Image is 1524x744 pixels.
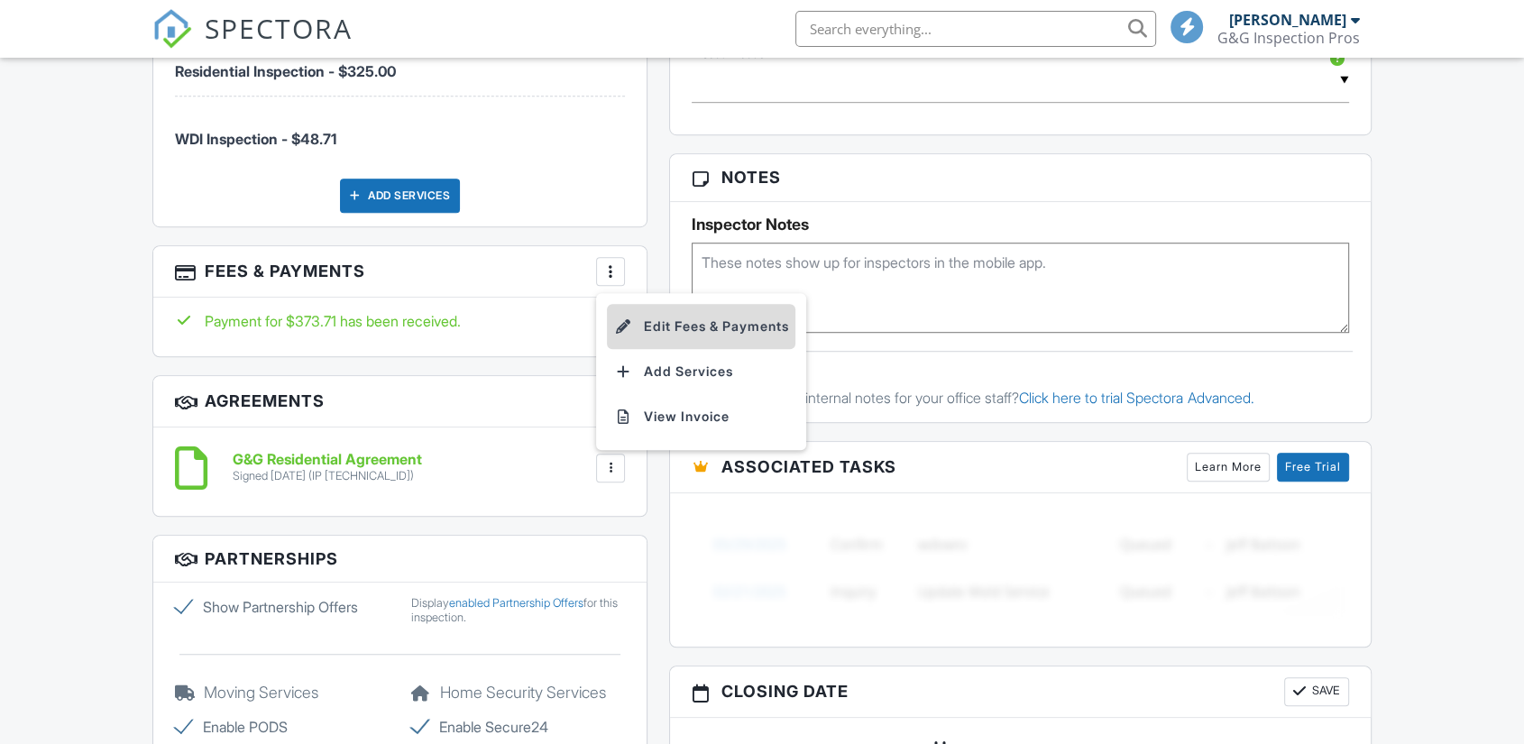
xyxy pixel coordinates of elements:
h5: Inspector Notes [692,216,1349,234]
label: Show Partnership Offers [175,596,390,618]
h5: Home Security Services [411,684,626,702]
input: Search everything... [795,11,1156,47]
a: SPECTORA [152,24,353,62]
p: Want timestamped internal notes for your office staff? [684,388,1357,408]
div: Payment for $373.71 has been received. [175,311,625,331]
div: G&G Inspection Pros [1217,29,1360,47]
h3: Agreements [153,376,647,427]
span: Closing date [721,679,849,703]
img: blurred-tasks-251b60f19c3f713f9215ee2a18cbf2105fc2d72fcd585247cf5e9ec0c957c1dd.png [692,507,1349,628]
a: Learn More [1187,453,1270,482]
label: Enable PODS [175,716,390,738]
h6: G&G Residential Agreement [233,452,422,468]
a: Click here to trial Spectora Advanced. [1019,389,1253,407]
li: Service: Residential Inspection [175,29,625,96]
img: The Best Home Inspection Software - Spectora [152,9,192,49]
h3: Fees & Payments [153,246,647,298]
a: G&G Residential Agreement Signed [DATE] (IP [TECHNICAL_ID]) [233,452,422,483]
button: Save [1284,677,1349,706]
span: Residential Inspection - $325.00 [175,62,396,80]
span: SPECTORA [205,9,353,47]
div: Display for this inspection. [411,596,626,625]
div: [PERSON_NAME] [1229,11,1346,29]
div: Office Notes [684,370,1357,388]
span: Associated Tasks [721,455,896,479]
h3: Notes [670,154,1371,201]
div: Signed [DATE] (IP [TECHNICAL_ID]) [233,469,422,483]
h5: Moving Services [175,684,390,702]
a: enabled Partnership Offers [449,596,583,610]
label: Enable Secure24 [411,716,626,738]
span: WDI Inspection - $48.71 [175,130,336,148]
h3: Partnerships [153,536,647,583]
li: Service: WDI Inspection [175,96,625,163]
a: Free Trial [1277,453,1349,482]
div: Add Services [340,179,460,213]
